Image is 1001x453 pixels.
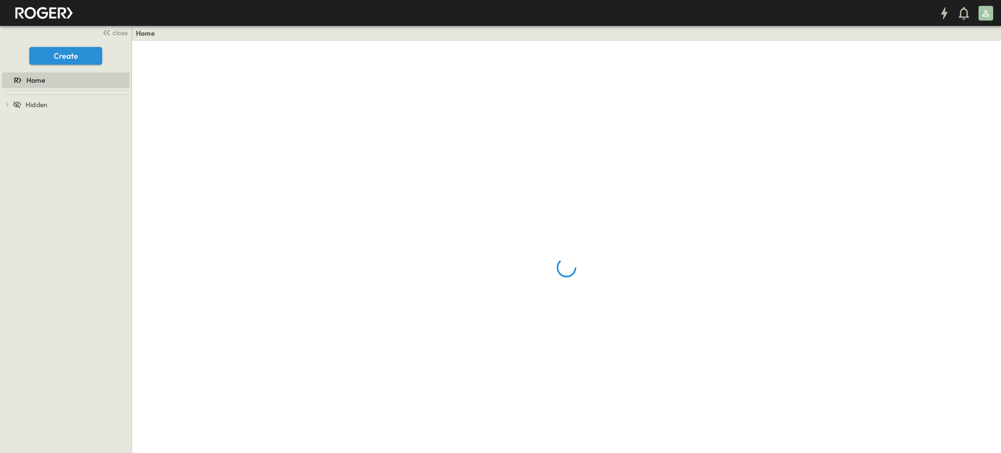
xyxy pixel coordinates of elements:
[2,73,128,87] a: Home
[136,28,155,38] a: Home
[112,28,128,38] span: close
[136,28,161,38] nav: breadcrumbs
[25,100,47,110] span: Hidden
[98,25,130,39] button: close
[26,75,45,85] span: Home
[29,47,102,65] button: Create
